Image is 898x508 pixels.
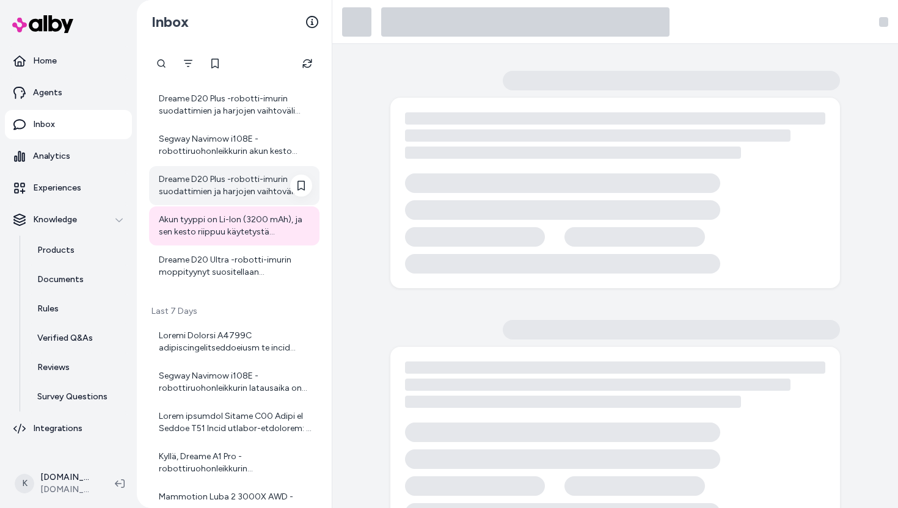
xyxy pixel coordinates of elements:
a: Dreame D20 Ultra -robotti-imurin moppityynyt suositellaan vaihdettavaksi noin 1–3 kuukauden välei... [149,247,319,286]
div: Lorem ipsumdol Sitame C00 Adipi el Seddoe T51 Incid utlabor-etdolorem: | Aliquaenim | Admini V90 ... [159,410,312,435]
a: Verified Q&As [25,324,132,353]
p: Agents [33,87,62,99]
p: Last 7 Days [149,305,319,317]
p: Rules [37,303,59,315]
div: Segway Navimow i108E -robottiruohonleikkurin akun kesto leikkuussa riippuu käytöstä ja nurmikon o... [159,133,312,158]
p: Inbox [33,118,55,131]
div: Segway Navimow i108E -robottiruohonleikkurin latausaika on noin 90 minuuttia. Tämän jälkeen robot... [159,370,312,394]
a: Inbox [5,110,132,139]
a: Lorem ipsumdol Sitame C00 Adipi el Seddoe T51 Incid utlabor-etdolorem: | Aliquaenim | Admini V90 ... [149,403,319,442]
button: Refresh [295,51,319,76]
a: Products [25,236,132,265]
span: K [15,474,34,493]
a: Segway Navimow i108E -robottiruohonleikkurin latausaika on noin 90 minuuttia. Tämän jälkeen robot... [149,363,319,402]
a: Analytics [5,142,132,171]
a: Akun tyyppi on Li-Ion (3200 mAh), ja sen kesto riippuu käytetystä imutehosta ja siivottavasta alu... [149,206,319,245]
div: Dreame D20 Plus -robotti-imurin suodattimien ja harjojen vaihtoväli riippuu käytöstä, mutta yleis... [159,173,312,198]
a: Documents [25,265,132,294]
button: Knowledge [5,205,132,234]
a: Survey Questions [25,382,132,412]
p: Products [37,244,75,256]
a: Home [5,46,132,76]
p: Experiences [33,182,81,194]
p: Home [33,55,57,67]
img: alby Logo [12,15,73,33]
a: Reviews [25,353,132,382]
div: Dreame D20 Ultra -robotti-imurin moppityynyt suositellaan vaihdettavaksi noin 1–3 kuukauden välei... [159,254,312,278]
a: Rules [25,294,132,324]
a: Kyllä, Dreame A1 Pro -robottiruohonleikkurin leikkuukorkeutta voi säätää mobiilisovelluksella säh... [149,443,319,482]
div: Dreame D20 Plus -robotti-imurin suodattimien ja harjojen vaihtoväli riippuu käytöstä, mutta yleis... [159,93,312,117]
button: K[DOMAIN_NAME] Shopify[DOMAIN_NAME] [7,464,105,503]
p: Survey Questions [37,391,108,403]
p: Knowledge [33,214,77,226]
p: Reviews [37,361,70,374]
a: Loremi Dolorsi A4799C adipiscingelitseddoeiusm te incid utlaboree doloremagnaal, enima minimve qu... [149,322,319,361]
p: Verified Q&As [37,332,93,344]
p: Documents [37,274,84,286]
span: [DOMAIN_NAME] [40,484,95,496]
p: Integrations [33,423,82,435]
a: Agents [5,78,132,107]
div: Akun tyyppi on Li-Ion (3200 mAh), ja sen kesto riippuu käytetystä imutehosta ja siivottavasta alu... [159,214,312,238]
a: Experiences [5,173,132,203]
a: Segway Navimow i108E -robottiruohonleikkurin akun kesto leikkuussa riippuu käytöstä ja nurmikon o... [149,126,319,165]
p: Analytics [33,150,70,162]
a: Dreame D20 Plus -robotti-imurin suodattimien ja harjojen vaihtoväli riippuu käytöstä, mutta yleis... [149,85,319,125]
div: Loremi Dolorsi A4799C adipiscingelitseddoeiusm te incid utlaboree doloremagnaal, enima minimve qu... [159,330,312,354]
a: Integrations [5,414,132,443]
h2: Inbox [151,13,189,31]
button: Filter [176,51,200,76]
div: Kyllä, Dreame A1 Pro -robottiruohonleikkurin leikkuukorkeutta voi säätää mobiilisovelluksella säh... [159,451,312,475]
p: [DOMAIN_NAME] Shopify [40,471,95,484]
a: Dreame D20 Plus -robotti-imurin suodattimien ja harjojen vaihtoväli riippuu käytöstä, mutta yleis... [149,166,319,205]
